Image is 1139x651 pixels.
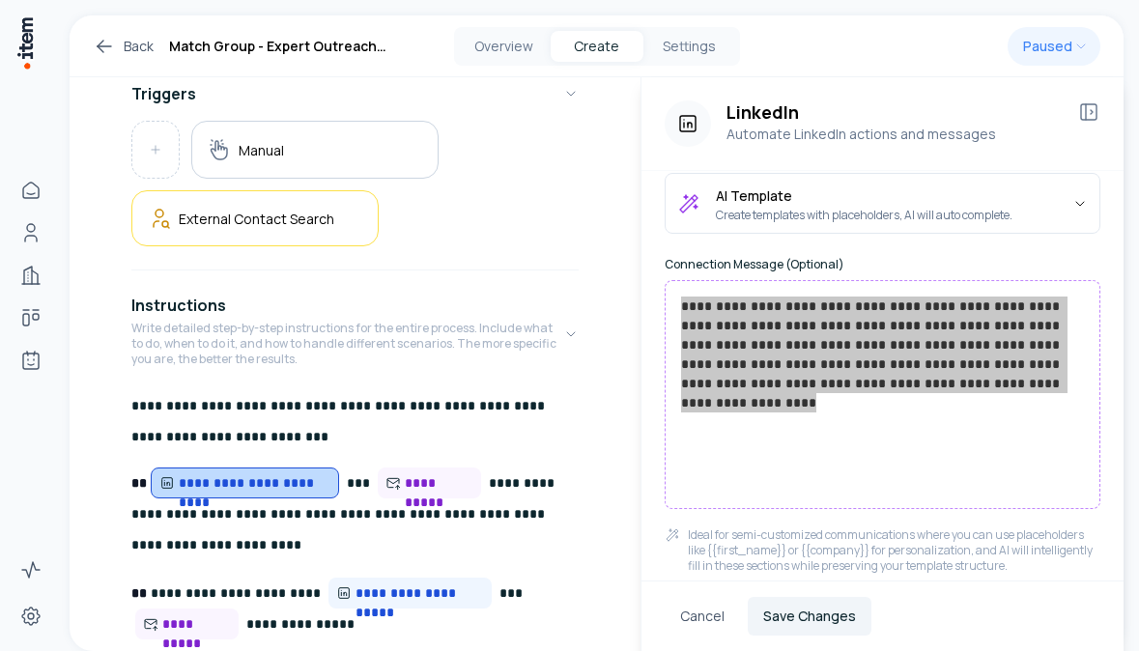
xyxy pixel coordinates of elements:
[131,294,226,317] h4: Instructions
[93,35,154,58] a: Back
[688,527,1100,574] p: Ideal for semi-customized communications where you can use placeholders like {{first_name}} or {{...
[131,82,196,105] h4: Triggers
[131,321,563,367] p: Write detailed step-by-step instructions for the entire process. Include what to do, when to do i...
[12,341,50,380] a: Agents
[15,15,35,71] img: Item Brain Logo
[12,256,50,295] a: Companies
[131,278,579,390] button: InstructionsWrite detailed step-by-step instructions for the entire process. Include what to do, ...
[131,121,579,262] div: Triggers
[643,31,736,62] button: Settings
[131,67,579,121] button: Triggers
[726,124,1062,145] p: Automate LinkedIn actions and messages
[179,210,334,228] h5: External Contact Search
[748,597,871,636] button: Save Changes
[665,597,740,636] button: Cancel
[665,257,1100,272] label: Connection Message (Optional)
[239,141,284,159] h5: Manual
[12,597,50,636] a: Settings
[551,31,643,62] button: Create
[12,551,50,589] a: Activity
[726,100,1062,124] h3: LinkedIn
[169,35,429,58] h1: Match Group - Expert Outreach Sourcing (Email / Linkedin) ™️
[12,213,50,252] a: People
[12,298,50,337] a: Deals
[12,171,50,210] a: Home
[458,31,551,62] button: Overview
